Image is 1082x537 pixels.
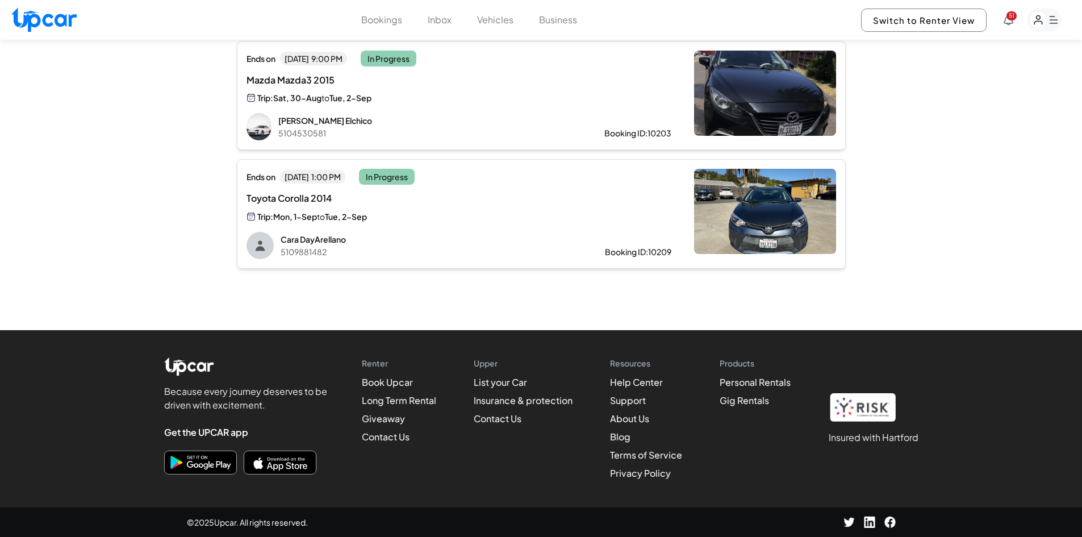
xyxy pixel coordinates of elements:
span: [DATE] 9:00 PM [280,52,347,65]
span: Toyota Corolla 2014 [247,192,480,205]
a: Giveaway [362,413,405,424]
p: 5104530581 [278,127,568,139]
span: In Progress [359,169,415,185]
a: About Us [610,413,649,424]
span: In Progress [361,51,416,66]
a: Contact Us [474,413,521,424]
span: to [317,211,325,222]
span: Tue, 2-Sep [325,211,367,222]
button: Bookings [361,13,402,27]
a: Insurance & protection [474,394,573,406]
span: Ends on [247,171,275,182]
a: Blog [610,431,630,443]
h4: Products [720,357,791,369]
a: Contact Us [362,431,410,443]
span: Trip: [257,92,273,103]
div: Booking ID: 10203 [604,127,671,139]
img: Mazda Mazda3 2015 [694,51,836,136]
span: You have new notifications [1006,11,1017,20]
p: [PERSON_NAME] Elchico [278,115,568,126]
img: Facebook [884,517,896,528]
img: Get it on Google Play [167,453,234,472]
span: Trip: [257,211,273,222]
a: Download on Google Play [164,451,237,475]
img: Upcar Logo [164,357,214,376]
a: Personal Rentals [720,376,791,388]
span: [DATE] 1:00 PM [280,170,345,184]
a: Long Term Rental [362,394,436,406]
span: Mon, 1-Sep [273,211,317,222]
img: Twitter [843,517,855,528]
a: Help Center [610,376,663,388]
a: Terms of Service [610,449,682,461]
span: Tue, 2-Sep [329,93,371,103]
h1: Insured with Hartford [829,431,918,444]
span: © 2025 Upcar. All rights reserved. [187,517,308,528]
p: 5109881482 [281,246,569,257]
button: Switch to Renter View [861,9,987,32]
button: Inbox [428,13,452,27]
div: Booking ID: 10209 [605,246,671,257]
p: Because every journey deserves to be driven with excitement. [164,385,335,412]
h4: Renter [362,357,436,369]
img: Carlos Elchico [247,113,271,140]
img: LinkedIn [864,517,875,528]
h4: Upper [474,357,573,369]
img: Download on the App Store [247,453,314,472]
a: Privacy Policy [610,467,671,479]
img: Upcar Logo [11,7,77,32]
h4: Resources [610,357,682,369]
button: Business [539,13,577,27]
a: List your Car [474,376,527,388]
h4: Get the UPCAR app [164,426,335,439]
span: to [321,93,329,103]
span: Mazda Mazda3 2015 [247,73,480,87]
button: Vehicles [477,13,513,27]
a: Download on the App Store [244,451,316,475]
img: Toyota Corolla 2014 [694,169,836,254]
a: Book Upcar [362,376,413,388]
span: Sat, 30-Aug [273,93,321,103]
a: Support [610,394,646,406]
span: Ends on [247,53,275,64]
p: Cara DayArellano [281,234,569,245]
a: Gig Rentals [720,394,769,406]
